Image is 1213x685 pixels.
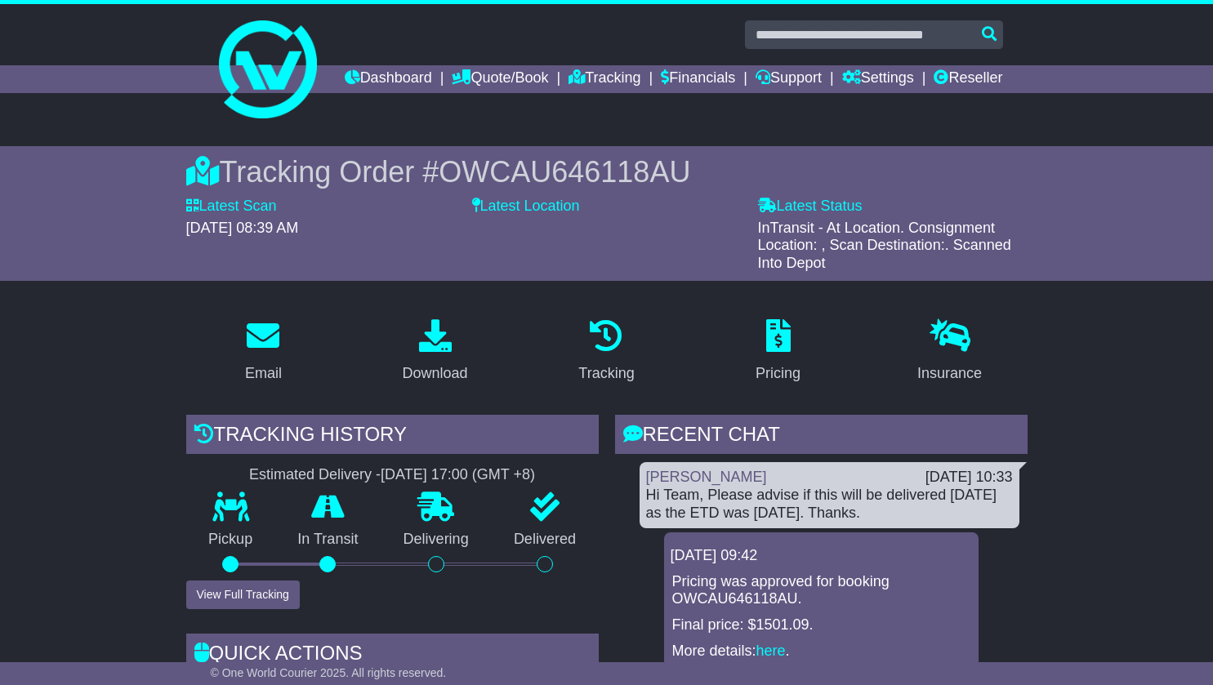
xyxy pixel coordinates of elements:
[186,415,599,459] div: Tracking history
[578,363,634,385] div: Tracking
[672,643,970,661] p: More details: .
[568,314,644,390] a: Tracking
[646,469,767,485] a: [PERSON_NAME]
[758,220,1011,271] span: InTransit - At Location. Consignment Location: , Scan Destination:. Scanned Into Depot
[452,65,548,93] a: Quote/Book
[186,220,299,236] span: [DATE] 08:39 AM
[934,65,1002,93] a: Reseller
[925,469,1013,487] div: [DATE] 10:33
[756,643,786,659] a: here
[275,531,381,549] p: In Transit
[569,65,640,93] a: Tracking
[381,466,535,484] div: [DATE] 17:00 (GMT +8)
[186,634,599,678] div: Quick Actions
[391,314,478,390] a: Download
[917,363,982,385] div: Insurance
[672,573,970,608] p: Pricing was approved for booking OWCAU646118AU.
[186,154,1028,189] div: Tracking Order #
[646,487,1013,522] div: Hi Team, Please advise if this will be delivered [DATE] as the ETD was [DATE]. Thanks.
[439,155,690,189] span: OWCAU646118AU
[615,415,1028,459] div: RECENT CHAT
[842,65,914,93] a: Settings
[491,531,598,549] p: Delivered
[345,65,432,93] a: Dashboard
[672,616,970,634] p: Final price: $1501.09.
[234,314,292,390] a: Email
[186,198,277,216] label: Latest Scan
[381,531,491,549] p: Delivering
[472,198,580,216] label: Latest Location
[756,65,822,93] a: Support
[186,531,275,549] p: Pickup
[402,363,467,385] div: Download
[758,198,863,216] label: Latest Status
[186,466,599,484] div: Estimated Delivery -
[245,363,282,385] div: Email
[661,65,735,93] a: Financials
[211,666,447,679] span: © One World Courier 2025. All rights reserved.
[756,363,800,385] div: Pricing
[186,580,300,609] button: View Full Tracking
[745,314,811,390] a: Pricing
[907,314,992,390] a: Insurance
[671,547,972,565] div: [DATE] 09:42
